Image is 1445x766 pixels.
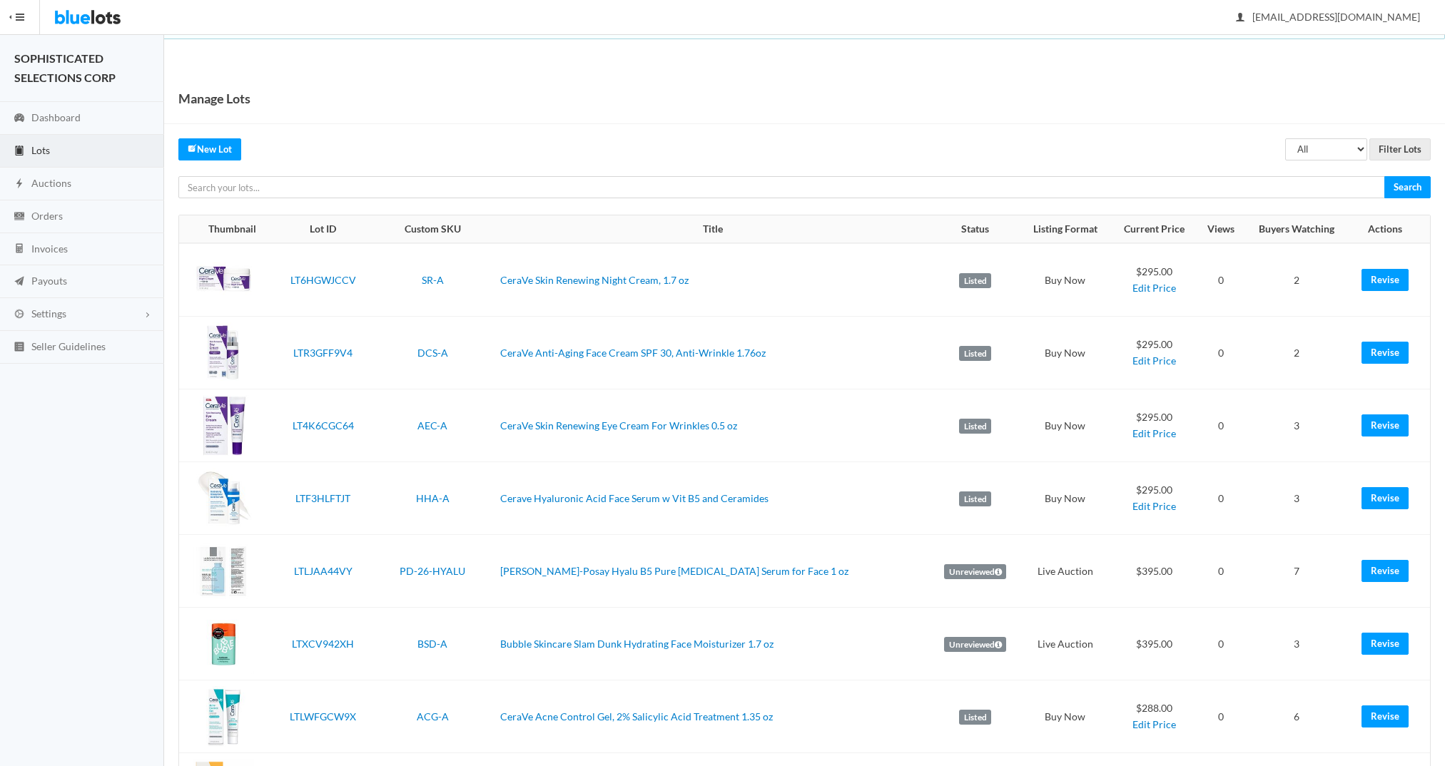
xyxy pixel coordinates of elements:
[500,347,766,359] a: CeraVe Anti-Aging Face Cream SPF 30, Anti-Wrinkle 1.76oz
[1244,680,1349,753] td: 6
[31,144,50,156] span: Lots
[1197,462,1244,535] td: 0
[12,145,26,158] ion-icon: clipboard
[1362,633,1409,655] a: Revise
[1244,535,1349,608] td: 7
[500,638,774,650] a: Bubble Skincare Slam Dunk Hydrating Face Moisturizer 1.7 oz
[417,638,447,650] a: BSD-A
[944,564,1006,580] label: Unreviewed
[1244,317,1349,389] td: 2
[276,215,370,244] th: Lot ID
[31,111,81,123] span: Dashboard
[1020,535,1111,608] td: Live Auction
[1233,11,1247,25] ion-icon: person
[1111,608,1198,680] td: $395.00
[495,215,931,244] th: Title
[295,492,350,504] a: LTF3HLFTJT
[1237,11,1420,23] span: [EMAIL_ADDRESS][DOMAIN_NAME]
[12,341,26,354] ion-icon: list box
[1349,215,1430,244] th: Actions
[959,710,991,725] label: Listed
[12,308,26,322] ion-icon: cog
[1362,342,1409,364] a: Revise
[179,215,276,244] th: Thumbnail
[417,419,447,431] a: AEC-A
[1244,608,1349,680] td: 3
[12,242,26,256] ion-icon: calculator
[31,242,68,255] span: Invoices
[31,340,106,352] span: Seller Guidelines
[1132,354,1176,367] a: Edit Price
[931,215,1020,244] th: Status
[290,710,356,722] a: LTLWFGCW9X
[12,210,26,224] ion-icon: cash
[1020,215,1111,244] th: Listing Format
[417,710,449,722] a: ACG-A
[293,347,353,359] a: LTR3GFF9V4
[959,273,991,289] label: Listed
[178,88,250,109] h1: Manage Lots
[31,275,67,287] span: Payouts
[1197,608,1244,680] td: 0
[1362,414,1409,436] a: Revise
[1197,243,1244,317] td: 0
[1111,243,1198,317] td: $295.00
[1020,608,1111,680] td: Live Auction
[1020,243,1111,317] td: Buy Now
[959,419,991,434] label: Listed
[12,275,26,289] ion-icon: paper plane
[178,138,241,160] a: createNew Lot
[31,210,63,222] span: Orders
[1197,680,1244,753] td: 0
[1020,680,1111,753] td: Buy Now
[31,177,71,189] span: Auctions
[500,419,737,431] a: CeraVe Skin Renewing Eye Cream For Wrinkles 0.5 oz
[500,565,848,577] a: [PERSON_NAME]-Posay Hyalu B5 Pure [MEDICAL_DATA] Serum for Face 1 oz
[500,274,689,286] a: CeraVe Skin Renewing Night Cream, 1.7 oz
[1020,317,1111,389] td: Buy Now
[1362,269,1409,291] a: Revise
[1244,243,1349,317] td: 2
[1384,176,1431,198] input: Search
[1244,462,1349,535] td: 3
[1020,462,1111,535] td: Buy Now
[417,347,448,359] a: DCS-A
[188,143,197,153] ion-icon: create
[1111,680,1198,753] td: $288.00
[1197,535,1244,608] td: 0
[422,274,444,286] a: SR-A
[1111,535,1198,608] td: $395.00
[370,215,495,244] th: Custom SKU
[944,637,1006,653] label: Unreviewed
[500,710,773,722] a: CeraVe Acne Control Gel, 2% Salicylic Acid Treatment 1.35 oz
[400,565,465,577] a: PD-26-HYALU
[1362,560,1409,582] a: Revise
[1111,389,1198,462] td: $295.00
[1244,389,1349,462] td: 3
[1362,705,1409,727] a: Revise
[12,112,26,126] ion-icon: speedometer
[1111,215,1198,244] th: Current Price
[500,492,769,504] a: Cerave Hyaluronic Acid Face Serum w Vit B5 and Ceramides
[1020,389,1111,462] td: Buy Now
[31,307,66,320] span: Settings
[1132,282,1176,294] a: Edit Price
[1132,427,1176,439] a: Edit Price
[290,274,356,286] a: LT6HGWJCCV
[416,492,450,504] a: HHA-A
[1197,215,1244,244] th: Views
[14,51,116,84] strong: SOPHISTICATED SELECTIONS CORP
[293,419,354,431] a: LT4K6CGC64
[1132,718,1176,730] a: Edit Price
[178,176,1385,198] input: Search your lots...
[1132,500,1176,512] a: Edit Price
[959,346,991,362] label: Listed
[12,178,26,191] ion-icon: flash
[292,638,354,650] a: LTXCV942XH
[959,491,991,507] label: Listed
[294,565,353,577] a: LTLJAA44VY
[1244,215,1349,244] th: Buyers Watching
[1197,389,1244,462] td: 0
[1111,317,1198,389] td: $295.00
[1197,317,1244,389] td: 0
